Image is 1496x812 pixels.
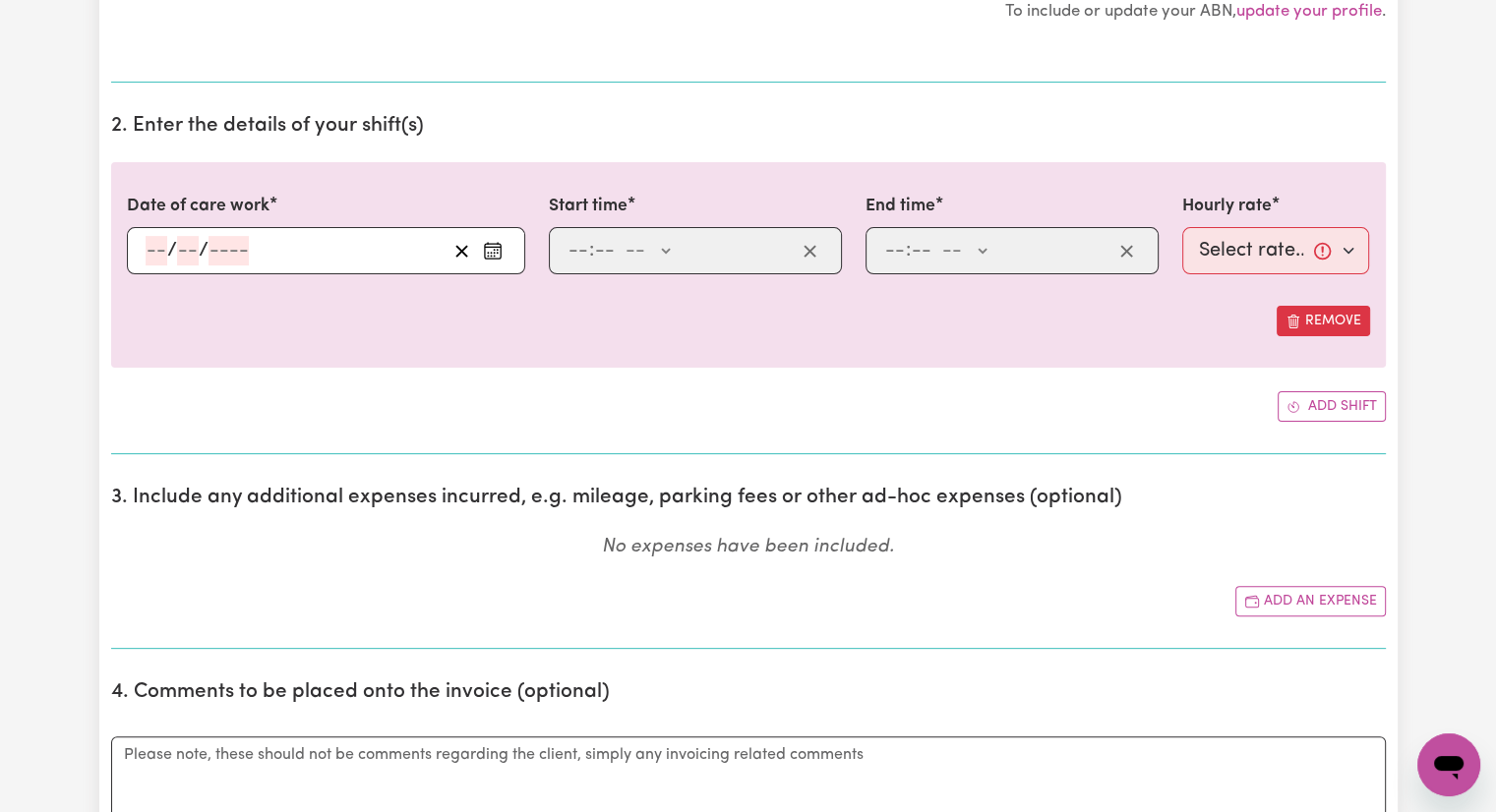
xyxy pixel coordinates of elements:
[911,236,932,265] input: --
[1236,3,1382,20] a: update your profile
[1005,3,1386,20] small: To include or update your ABN, .
[146,236,167,265] input: --
[602,538,894,556] em: No expenses have been included.
[127,194,269,219] label: Date of care work
[111,486,1386,510] h2: 3. Include any additional expenses incurred, e.g. mileage, parking fees or other ad-hoc expenses ...
[594,236,616,265] input: --
[1277,306,1370,336] button: Remove this shift
[1278,391,1386,422] button: Add another shift
[199,240,209,261] span: /
[1182,194,1272,219] label: Hourly rate
[568,236,589,265] input: --
[111,680,1386,705] h2: 4. Comments to be placed onto the invoice (optional)
[1235,586,1386,616] button: Add another expense
[906,240,911,261] span: :
[549,194,628,219] label: Start time
[884,236,906,265] input: --
[477,236,509,265] button: Enter the date of care work
[1417,733,1480,796] iframe: Button to launch messaging window
[209,236,249,265] input: ----
[111,114,1386,139] h2: 2. Enter the details of your shift(s)
[589,240,594,261] span: :
[177,236,199,265] input: --
[447,236,477,265] button: Clear date
[866,194,935,219] label: End time
[167,240,177,261] span: /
